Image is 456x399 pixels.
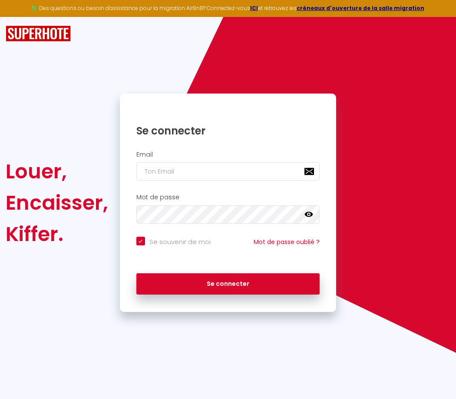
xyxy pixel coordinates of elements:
a: créneaux d'ouverture de la salle migration [297,4,424,12]
button: Se connecter [136,273,320,295]
div: Encaisser, [6,187,108,218]
div: Louer, [6,156,108,187]
input: Ton Email [136,162,320,181]
a: Mot de passe oublié ? [254,238,320,246]
a: ICI [250,4,258,12]
h2: Email [136,151,320,158]
img: SuperHote logo [6,26,71,42]
h1: Se connecter [136,124,320,137]
h2: Mot de passe [136,194,320,201]
div: Kiffer. [6,218,108,250]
